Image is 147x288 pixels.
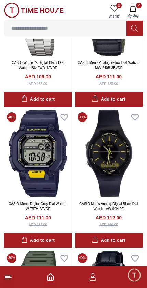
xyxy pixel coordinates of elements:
button: Add to cart [4,233,72,248]
button: 2My Bag [123,3,143,20]
span: 40 % [78,253,87,263]
span: 0 [116,3,122,8]
div: AED 185.00 [99,81,118,87]
img: CASIO Men's Analog-Digital Black Dial Watch - AW-90H-9E [75,110,143,197]
span: Wishlist [106,14,123,19]
div: AED 185.00 [29,222,47,228]
img: ... [4,3,64,18]
h4: AED 111.00 [96,73,122,80]
a: CASIO Women's Digital Black Dial Watch - B640WD-1AVDF [12,61,64,70]
div: Add to cart [92,237,125,244]
span: 30 % [7,253,16,263]
div: AED 160.00 [99,222,118,228]
div: Add to cart [21,237,55,244]
span: My Bag [124,13,142,18]
button: Add to cart [75,92,143,107]
span: 30 % [78,112,87,122]
div: AED 155.00 [29,81,47,87]
h4: AED 109.00 [25,73,51,80]
h4: AED 112.00 [96,214,122,221]
span: 2 [136,3,142,8]
a: Home [46,273,54,281]
div: Add to cart [21,95,55,103]
h4: AED 111.00 [25,214,51,221]
div: Add to cart [92,95,125,103]
span: 40 % [7,112,16,122]
button: Add to cart [4,92,72,107]
a: CASIO Men's Digital Grey Dial Watch - W-737H-2AVDF [9,202,67,211]
button: Add to cart [75,233,143,248]
a: CASIO Men's Analog Yellow Dial Watch - MW-240B-3BVDF [78,61,140,70]
a: 0Wishlist [106,3,123,20]
img: CASIO Men's Digital Grey Dial Watch - W-737H-2AVDF [4,110,72,197]
div: Chat Widget [127,268,142,283]
a: CASIO Men's Analog-Digital Black Dial Watch - AW-90H-9E [79,202,138,211]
